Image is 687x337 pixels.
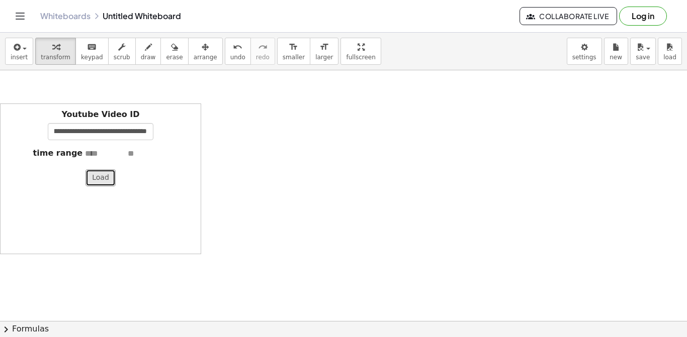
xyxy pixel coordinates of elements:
[619,7,667,26] button: Log in
[114,54,130,61] span: scrub
[663,54,676,61] span: load
[528,12,609,21] span: Collaborate Live
[5,38,33,65] button: insert
[567,38,602,65] button: settings
[630,38,656,65] button: save
[610,54,622,61] span: new
[11,54,28,61] span: insert
[346,54,375,61] span: fullscreen
[233,41,242,53] i: undo
[108,38,136,65] button: scrub
[636,54,650,61] span: save
[520,7,617,25] button: Collaborate Live
[256,54,270,61] span: redo
[35,38,76,65] button: transform
[81,54,103,61] span: keypad
[166,54,183,61] span: erase
[658,38,682,65] button: load
[188,38,223,65] button: arrange
[41,54,70,61] span: transform
[230,54,245,61] span: undo
[340,38,381,65] button: fullscreen
[277,38,310,65] button: format_sizesmaller
[258,41,268,53] i: redo
[141,54,156,61] span: draw
[225,38,251,65] button: undoundo
[12,8,28,24] button: Toggle navigation
[33,148,83,159] label: time range
[87,41,97,53] i: keyboard
[160,38,188,65] button: erase
[604,38,628,65] button: new
[572,54,596,61] span: settings
[319,41,329,53] i: format_size
[289,41,298,53] i: format_size
[85,169,116,186] button: Load
[75,38,109,65] button: keyboardkeypad
[315,54,333,61] span: larger
[61,109,139,121] label: Youtube Video ID
[135,38,161,65] button: draw
[250,38,275,65] button: redoredo
[310,38,338,65] button: format_sizelarger
[283,54,305,61] span: smaller
[194,54,217,61] span: arrange
[40,11,91,21] a: Whiteboards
